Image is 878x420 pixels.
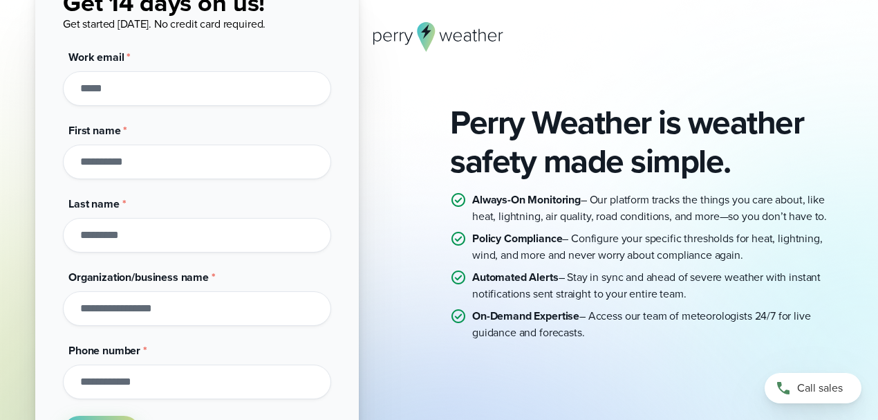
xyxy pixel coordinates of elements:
[68,49,124,65] span: Work email
[472,192,843,225] p: – Our platform tracks the things you care about, like heat, lightning, air quality, road conditio...
[472,308,579,324] strong: On-Demand Expertise
[472,230,843,264] p: – Configure your specific thresholds for heat, lightning, wind, and more and never worry about co...
[68,343,140,358] span: Phone number
[472,308,843,341] p: – Access our team of meteorologists 24/7 for live guidance and forecasts.
[797,380,843,396] span: Call sales
[68,196,120,212] span: Last name
[450,103,843,181] h2: Perry Weather is weather safety made simple.
[472,230,562,246] strong: Policy Compliance
[765,373,861,403] a: Call sales
[472,269,559,285] strong: Automated Alerts
[68,269,209,285] span: Organization/business name
[68,122,120,138] span: First name
[472,192,581,208] strong: Always-On Monitoring
[472,269,843,302] p: – Stay in sync and ahead of severe weather with instant notifications sent straight to your entir...
[63,16,265,32] span: Get started [DATE]. No credit card required.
